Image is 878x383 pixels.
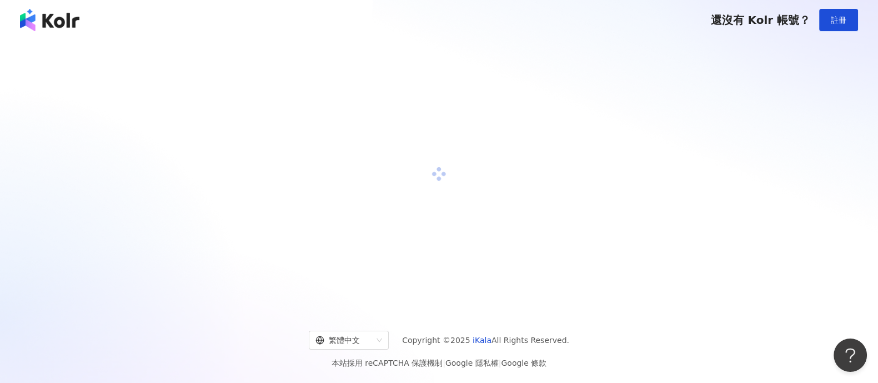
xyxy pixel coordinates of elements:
img: logo [20,9,79,31]
div: 繁體中文 [315,331,372,349]
span: 註冊 [831,16,846,24]
a: Google 條款 [501,359,546,367]
span: | [443,359,445,367]
iframe: Help Scout Beacon - Open [834,339,867,372]
span: Copyright © 2025 All Rights Reserved. [402,334,569,347]
a: iKala [473,336,491,345]
button: 註冊 [819,9,858,31]
span: 還沒有 Kolr 帳號？ [710,13,810,27]
span: 本站採用 reCAPTCHA 保護機制 [332,356,546,370]
a: Google 隱私權 [445,359,499,367]
span: | [499,359,501,367]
